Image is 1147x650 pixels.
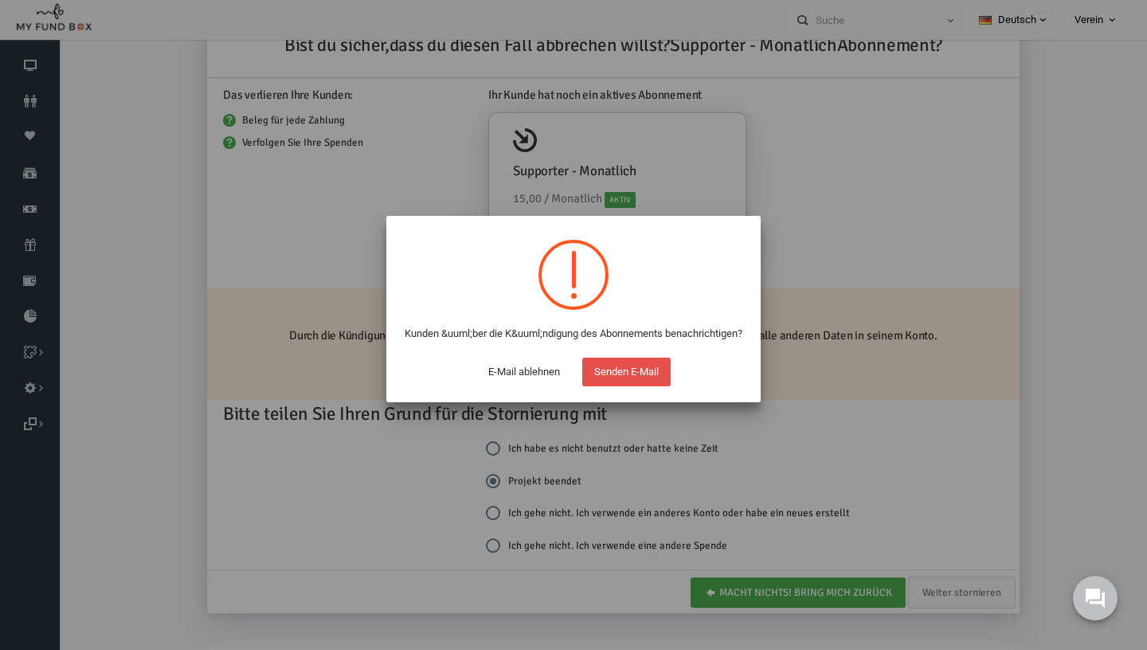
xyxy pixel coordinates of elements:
li: Beleg für jede Zahlung [143,117,393,133]
a: Weiter stornieren [828,581,936,613]
p: Kunden &uuml;ber die K&uuml;ndigung des Abonnements benachrichtigen? [402,326,745,342]
h6: Wichtig! [139,305,928,323]
span: Gesamtspende : [433,239,540,252]
label: Projekt beendet [406,478,502,494]
h6: Das verlieren Ihre Kunden: [143,91,393,109]
span: Aktiv [525,197,556,213]
span: 495,00 [505,237,540,252]
button: Senden E-Mail [582,358,671,386]
button: E-Mail ablehnen [476,358,572,386]
label: Ich gehe nicht. Ich verwende ein anderes Konto oder habe ein neues erstellt [406,510,770,526]
span: 15,00 / Monatlich [433,196,523,210]
span: Macht nichts! Bring mich zurück [455,371,628,384]
iframe: Launcher button frame [1059,562,1131,634]
span: Macht nichts! Bring mich zurück [640,591,812,604]
label: Ich habe es nicht benutzt oder hatte keine Zeit [406,445,639,461]
label: Supporter - Monatlich [590,36,757,64]
h6: Ihr Kunde hat noch ein aktives Abonnement [409,91,924,109]
li: Verfolgen Sie Ihre Spenden [143,139,393,155]
h4: Supporter - Monatlich [433,166,557,186]
label: Ich gehe nicht. Ich verwende eine andere Spende [406,542,648,558]
h2: Supporter - Monatlich [143,36,924,65]
h2: Bitte teilen Sie Ihren Grund für die Stornierung mit [143,405,940,433]
h6: Durch die Kündigung dieses Abonnements verliert es alle Zahlungsaktivitäten,Rechnungen und alle a... [139,331,928,350]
